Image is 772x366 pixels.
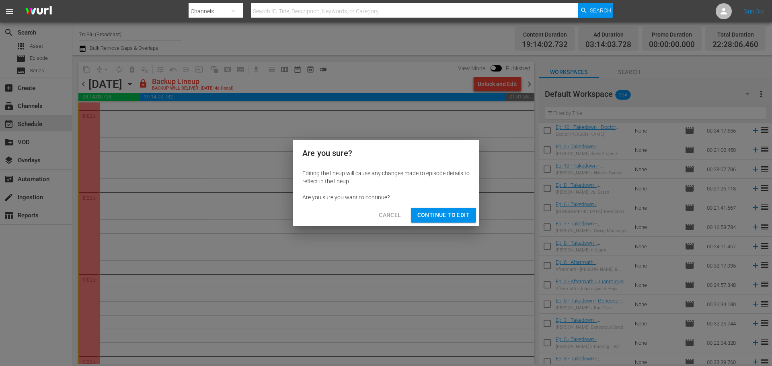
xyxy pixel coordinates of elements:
button: Cancel [372,208,407,223]
h2: Are you sure? [302,147,470,159]
div: Are you sure you want to continue? [302,193,470,201]
a: Sign Out [743,8,764,14]
span: Continue to Edit [417,210,470,220]
span: menu [5,6,14,16]
div: Editing the lineup will cause any changes made to episode details to reflect in the lineup. [302,169,470,185]
span: Search [590,3,611,18]
img: ans4CAIJ8jUAAAAAAAAAAAAAAAAAAAAAAAAgQb4GAAAAAAAAAAAAAAAAAAAAAAAAJMjXAAAAAAAAAAAAAAAAAAAAAAAAgAT5G... [19,2,58,21]
button: Continue to Edit [411,208,476,223]
span: Cancel [379,210,401,220]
